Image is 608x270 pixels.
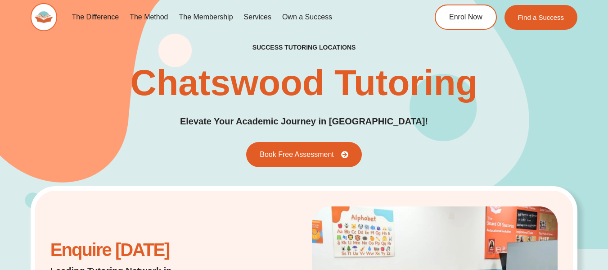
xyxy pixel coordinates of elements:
a: The Difference [66,7,124,27]
p: Elevate Your Academic Journey in [GEOGRAPHIC_DATA]! [180,114,428,128]
span: Book Free Assessment [260,151,334,158]
a: The Method [124,7,173,27]
h1: Chatswood Tutoring [131,65,478,101]
a: Services [239,7,277,27]
a: Find a Success [504,5,578,30]
h2: Enquire [DATE] [50,244,230,256]
span: Find a Success [518,14,564,21]
a: Own a Success [277,7,338,27]
nav: Menu [66,7,403,27]
a: Enrol Now [435,5,497,30]
span: Enrol Now [449,14,482,21]
a: Book Free Assessment [246,142,362,167]
a: The Membership [174,7,239,27]
h2: success tutoring locations [252,43,356,51]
